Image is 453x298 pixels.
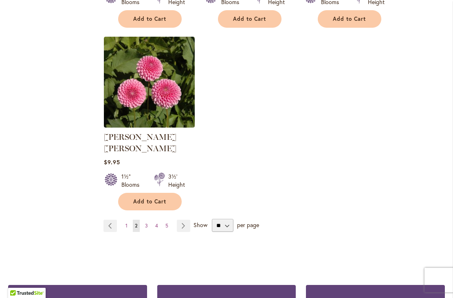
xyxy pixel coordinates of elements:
[133,15,167,22] span: Add to Cart
[104,158,120,166] span: $9.95
[104,37,195,128] img: BETTY ANNE
[168,172,185,189] div: 3½' Height
[194,221,207,229] span: Show
[163,220,170,232] a: 5
[218,10,281,28] button: Add to Cart
[165,223,168,229] span: 5
[233,15,266,22] span: Add to Cart
[153,220,160,232] a: 4
[237,221,259,229] span: per page
[118,10,182,28] button: Add to Cart
[155,223,158,229] span: 4
[121,172,144,189] div: 1½" Blooms
[118,193,182,210] button: Add to Cart
[104,121,195,129] a: BETTY ANNE
[143,220,150,232] a: 3
[333,15,366,22] span: Add to Cart
[145,223,148,229] span: 3
[135,223,138,229] span: 2
[104,132,176,153] a: [PERSON_NAME] [PERSON_NAME]
[125,223,128,229] span: 1
[318,10,381,28] button: Add to Cart
[133,198,167,205] span: Add to Cart
[123,220,130,232] a: 1
[6,269,29,292] iframe: Launch Accessibility Center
